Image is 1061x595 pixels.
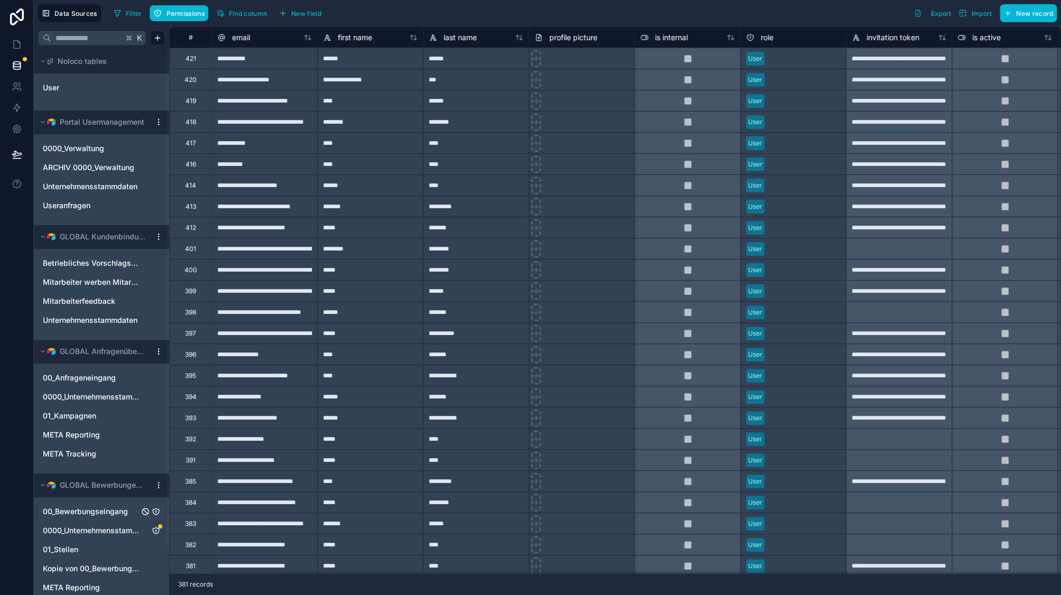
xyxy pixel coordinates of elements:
[38,159,165,176] div: ARCHIV 0000_Verwaltung
[38,178,165,195] div: Unternehmensstammdaten
[43,411,139,421] a: 01_Kampagnen
[38,312,165,329] div: Unternehmensstammdaten
[38,293,165,310] div: Mitarbeiterfeedback
[38,369,165,386] div: 00_Anfrageneingang
[43,162,134,173] span: ARCHIV 0000_Verwaltung
[58,56,107,67] span: Noloco tables
[185,477,196,486] div: 385
[43,181,137,192] span: Unternehmensstammdaten
[748,308,762,317] div: User
[43,449,139,459] a: META Tracking
[972,32,1001,43] span: is active
[43,563,139,574] a: Kopie von 00_Bewerbungseingang
[43,82,128,93] a: User
[291,10,321,17] span: New field
[748,455,762,465] div: User
[60,117,144,127] span: Portal Usermanagement
[748,223,762,233] div: User
[748,561,762,571] div: User
[43,296,139,306] a: Mitarbeiterfeedback
[43,315,137,326] span: Unternehmensstammdaten
[150,5,208,21] button: Permissions
[38,541,165,558] div: 01_Stellen
[186,97,196,105] div: 419
[748,138,762,148] div: User
[185,350,196,359] div: 396
[185,414,196,422] div: 393
[748,540,762,550] div: User
[38,197,165,214] div: Useranfragen
[38,79,165,96] div: User
[43,258,139,268] a: Betriebliches Vorschlagswesen
[43,373,116,383] span: 00_Anfrageneingang
[186,160,196,169] div: 416
[229,10,267,17] span: Find column
[38,344,150,359] button: Airtable LogoGLOBAL Anfragenübersicht
[748,413,762,423] div: User
[38,115,150,129] button: Airtable LogoPortal Usermanagement
[38,426,165,443] div: META Reporting
[43,143,104,154] span: 0000_Verwaltung
[43,544,139,555] a: 01_Stellen
[185,181,196,190] div: 414
[186,118,196,126] div: 418
[109,5,146,21] button: Filter
[38,503,165,520] div: 00_Bewerbungseingang
[43,277,139,287] a: Mitarbeiter werben Mitarbeiter
[748,434,762,444] div: User
[178,580,213,589] span: 381 records
[748,350,762,359] div: User
[1016,10,1053,17] span: New record
[43,296,115,306] span: Mitarbeiterfeedback
[38,140,165,157] div: 0000_Verwaltung
[43,411,96,421] span: 01_Kampagnen
[444,32,477,43] span: last name
[186,54,196,63] div: 421
[38,229,150,244] button: Airtable LogoGLOBAL Kundenbindung
[748,371,762,380] div: User
[38,274,165,291] div: Mitarbeiter werben Mitarbeiter
[185,435,196,443] div: 392
[43,449,96,459] span: META Tracking
[1000,4,1057,22] button: New record
[748,181,762,190] div: User
[748,329,762,338] div: User
[54,10,97,17] span: Data Sources
[184,266,197,274] div: 400
[47,347,56,356] img: Airtable Logo
[43,392,139,402] a: 0000_Unternehmensstammdaten
[185,541,196,549] div: 382
[930,10,951,17] span: Export
[150,5,212,21] a: Permissions
[38,445,165,462] div: META Tracking
[43,544,78,555] span: 01_Stellen
[43,143,139,154] a: 0000_Verwaltung
[38,407,165,424] div: 01_Kampagnen
[43,430,139,440] a: META Reporting
[185,393,197,401] div: 394
[971,10,992,17] span: Import
[748,265,762,275] div: User
[185,287,196,295] div: 399
[38,4,101,22] button: Data Sources
[43,315,139,326] a: Unternehmensstammdaten
[47,481,56,489] img: Airtable Logo
[748,75,762,85] div: User
[38,478,150,492] button: Airtable LogoGLOBAL Bewerbungen PRODUKTIV
[186,224,196,232] div: 412
[43,525,139,536] span: 0000_Unternehmensstammdaten
[38,560,165,577] div: Kopie von 00_Bewerbungseingang
[761,32,773,43] span: role
[126,10,142,17] span: Filter
[38,522,165,539] div: 0000_Unternehmensstammdaten
[213,5,271,21] button: Find column
[43,162,139,173] a: ARCHIV 0000_Verwaltung
[60,480,145,490] span: GLOBAL Bewerbungen PRODUKTIV
[178,33,204,41] div: #
[185,308,196,317] div: 398
[185,519,196,528] div: 383
[275,5,325,21] button: New field
[166,10,204,17] span: Permissions
[995,4,1057,22] a: New record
